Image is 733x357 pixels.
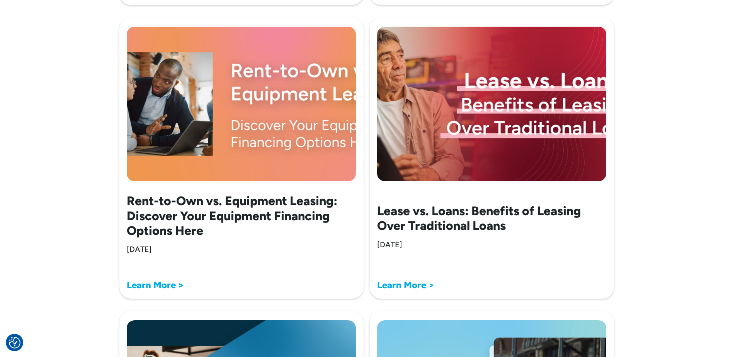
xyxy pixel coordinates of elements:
h2: Lease vs. Loans: Benefits of Leasing Over Traditional Loans [377,204,607,233]
a: Learn More > [127,279,184,291]
div: [DATE] [127,244,152,254]
div: [DATE] [377,240,402,250]
button: Consent Preferences [9,337,20,348]
img: Revisit consent button [9,337,20,348]
a: Learn More > [377,279,434,291]
h2: Rent-to-Own vs. Equipment Leasing: Discover Your Equipment Financing Options Here [127,194,356,238]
